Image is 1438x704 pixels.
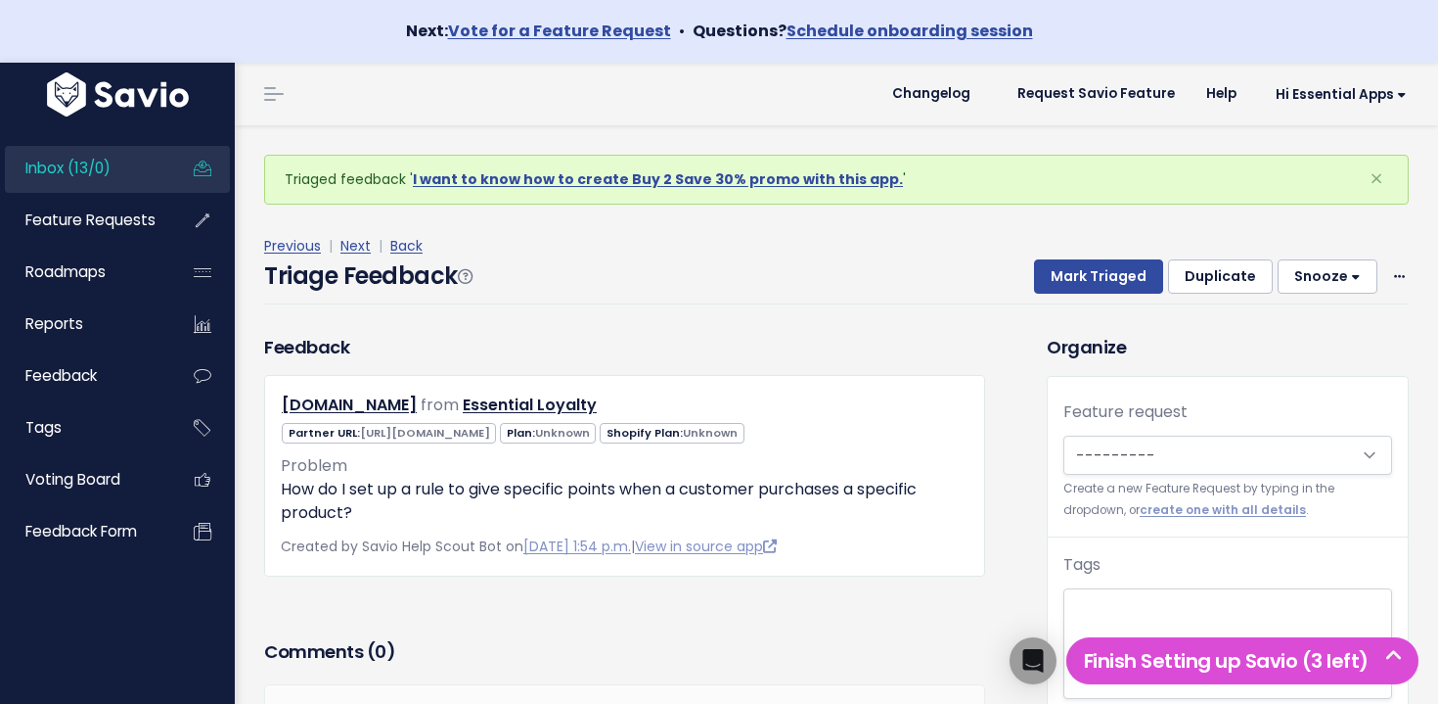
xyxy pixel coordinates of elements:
[1063,553,1101,577] label: Tags
[281,537,777,556] span: Created by Savio Help Scout Bot on |
[1191,79,1252,109] a: Help
[1252,79,1422,110] a: Hi Essential Apps
[360,425,490,441] span: [URL][DOMAIN_NAME]
[282,423,496,444] span: Partner URL:
[25,313,83,334] span: Reports
[282,394,417,416] a: [DOMAIN_NAME]
[42,72,194,117] img: logo-white.9d6f32f41409.svg
[25,469,120,490] span: Voting Board
[5,457,162,502] a: Voting Board
[5,353,162,399] a: Feedback
[281,478,968,525] p: How do I set up a rule to give specific points when a customer purchases a specific product?
[25,210,156,230] span: Feature Requests
[5,198,162,243] a: Feature Requests
[523,537,631,556] a: [DATE] 1:54 p.m.
[340,236,371,256] a: Next
[264,155,1409,205] div: Triaged feedback ' '
[390,236,423,256] a: Back
[5,250,162,295] a: Roadmaps
[1370,163,1383,195] span: ×
[5,405,162,450] a: Tags
[281,454,347,477] span: Problem
[406,20,671,42] strong: Next:
[375,236,386,256] span: |
[600,423,743,444] span: Shopify Plan:
[500,423,596,444] span: Plan:
[264,638,985,666] h3: Comments ( )
[1276,87,1407,102] span: Hi Essential Apps
[264,236,321,256] a: Previous
[5,509,162,554] a: Feedback form
[375,639,386,664] span: 0
[1063,400,1188,424] label: Feature request
[25,521,137,541] span: Feedback form
[1002,79,1191,109] a: Request Savio Feature
[325,236,337,256] span: |
[1047,334,1409,360] h3: Organize
[5,146,162,191] a: Inbox (13/0)
[1075,646,1410,676] h5: Finish Setting up Savio (3 left)
[679,20,685,42] span: •
[1350,156,1403,203] button: Close
[1010,637,1056,684] div: Open Intercom Messenger
[25,261,106,282] span: Roadmaps
[5,302,162,347] a: Reports
[683,425,738,441] span: Unknown
[535,425,590,441] span: Unknown
[25,158,111,178] span: Inbox (13/0)
[1140,502,1306,518] a: create one with all details
[1278,259,1377,295] button: Snooze
[635,537,777,556] a: View in source app
[1034,259,1163,295] button: Mark Triaged
[693,20,1033,42] strong: Questions?
[264,334,349,360] h3: Feedback
[1168,259,1273,295] button: Duplicate
[463,394,597,416] a: Essential Loyalty
[786,20,1033,42] a: Schedule onboarding session
[421,394,459,416] span: from
[1063,479,1392,521] small: Create a new Feature Request by typing in the dropdown, or .
[892,87,970,101] span: Changelog
[413,169,903,189] a: I want to know how to create Buy 2 Save 30% promo with this app.
[25,417,62,438] span: Tags
[264,258,472,294] h4: Triage Feedback
[25,365,97,386] span: Feedback
[448,20,671,42] a: Vote for a Feature Request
